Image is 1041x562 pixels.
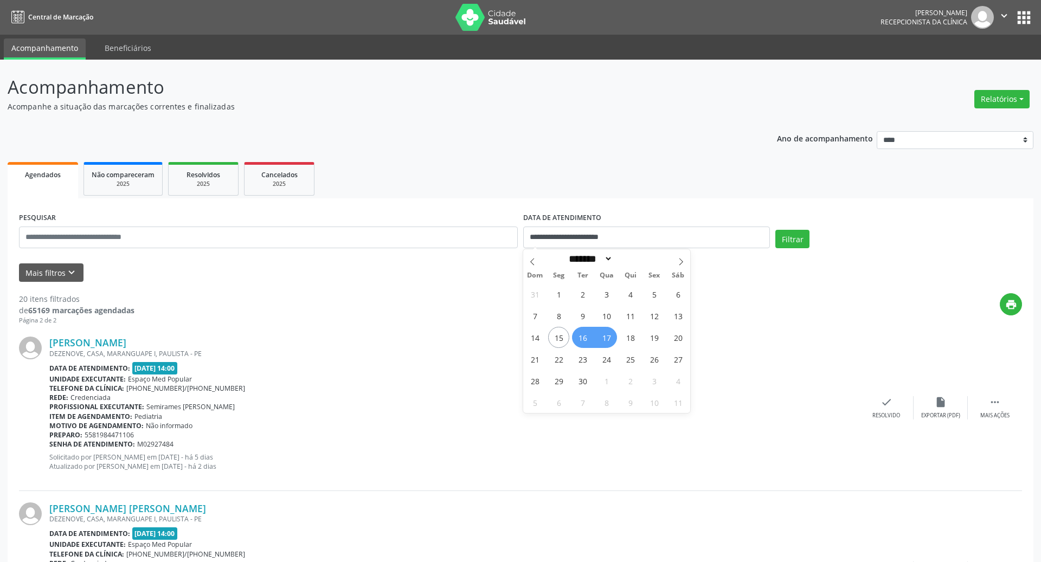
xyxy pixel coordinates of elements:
span: Setembro 24, 2025 [596,348,617,370]
p: Acompanhamento [8,74,725,101]
span: Setembro 27, 2025 [667,348,689,370]
span: Espaço Med Popular [128,374,192,384]
p: Acompanhe a situação das marcações correntes e finalizadas [8,101,725,112]
span: Seg [547,272,571,279]
span: Pediatria [134,412,162,421]
i: print [1005,299,1017,311]
span: Dom [523,272,547,279]
div: Mais ações [980,412,1010,419]
span: Setembro 25, 2025 [620,348,641,370]
a: Beneficiários [97,38,159,57]
strong: 65169 marcações agendadas [28,305,134,315]
button: print [1000,293,1022,315]
div: [PERSON_NAME] [881,8,967,17]
div: de [19,305,134,316]
span: Qua [595,272,619,279]
b: Item de agendamento: [49,412,132,421]
span: Setembro 19, 2025 [644,327,665,348]
b: Telefone da clínica: [49,384,124,393]
label: PESQUISAR [19,210,56,227]
span: Setembro 6, 2025 [667,283,689,305]
div: Página 2 de 2 [19,316,134,325]
i:  [989,396,1001,408]
span: Outubro 8, 2025 [596,392,617,413]
span: Setembro 28, 2025 [524,370,545,391]
span: Setembro 11, 2025 [620,305,641,326]
span: Outubro 7, 2025 [572,392,593,413]
span: Setembro 30, 2025 [572,370,593,391]
span: Agosto 31, 2025 [524,283,545,305]
span: Setembro 15, 2025 [548,327,569,348]
i: check [881,396,892,408]
span: Setembro 5, 2025 [644,283,665,305]
b: Unidade executante: [49,374,126,384]
a: Central de Marcação [8,8,93,26]
span: Setembro 4, 2025 [620,283,641,305]
span: 5581984471106 [85,430,134,440]
span: Outubro 5, 2025 [524,392,545,413]
b: Data de atendimento: [49,529,130,538]
span: Setembro 29, 2025 [548,370,569,391]
a: Acompanhamento [4,38,86,60]
div: Exportar (PDF) [921,412,960,419]
span: Outubro 1, 2025 [596,370,617,391]
span: Setembro 22, 2025 [548,348,569,370]
div: Resolvido [872,412,900,419]
i: keyboard_arrow_down [66,267,78,279]
span: [DATE] 14:00 [132,527,178,540]
img: img [19,502,42,525]
i: insert_drive_file [935,396,947,408]
span: Espaço Med Popular [128,540,192,549]
b: Profissional executante: [49,402,144,411]
img: img [19,337,42,359]
span: Setembro 20, 2025 [667,327,689,348]
span: Outubro 4, 2025 [667,370,689,391]
span: Não informado [146,421,192,430]
button: Filtrar [775,230,809,248]
div: DEZENOVE, CASA, MARANGUAPE I, PAULISTA - PE [49,349,859,358]
button: apps [1014,8,1033,27]
span: Não compareceram [92,170,155,179]
span: Setembro 14, 2025 [524,327,545,348]
div: 20 itens filtrados [19,293,134,305]
span: M02927484 [137,440,173,449]
span: Setembro 13, 2025 [667,305,689,326]
span: Setembro 18, 2025 [620,327,641,348]
span: Agendados [25,170,61,179]
span: Setembro 10, 2025 [596,305,617,326]
span: Sex [642,272,666,279]
button: Relatórios [974,90,1030,108]
span: [PHONE_NUMBER]/[PHONE_NUMBER] [126,384,245,393]
span: [DATE] 14:00 [132,362,178,374]
a: [PERSON_NAME] [PERSON_NAME] [49,502,206,514]
b: Senha de atendimento: [49,440,135,449]
span: Cancelados [261,170,298,179]
span: Recepcionista da clínica [881,17,967,27]
span: Qui [619,272,642,279]
div: 2025 [92,180,155,188]
b: Unidade executante: [49,540,126,549]
div: DEZENOVE, CASA, MARANGUAPE I, PAULISTA - PE [49,514,859,524]
b: Preparo: [49,430,82,440]
span: Setembro 12, 2025 [644,305,665,326]
a: [PERSON_NAME] [49,337,126,348]
b: Motivo de agendamento: [49,421,144,430]
span: Outubro 2, 2025 [620,370,641,391]
input: Year [613,253,648,264]
span: Setembro 9, 2025 [572,305,593,326]
button:  [994,6,1014,29]
span: Setembro 1, 2025 [548,283,569,305]
i:  [998,10,1010,22]
span: Setembro 16, 2025 [572,327,593,348]
span: Outubro 6, 2025 [548,392,569,413]
span: Central de Marcação [28,12,93,22]
b: Data de atendimento: [49,364,130,373]
span: Setembro 23, 2025 [572,348,593,370]
b: Rede: [49,393,68,402]
span: Ter [571,272,595,279]
button: Mais filtroskeyboard_arrow_down [19,263,83,282]
span: Sáb [666,272,690,279]
span: Outubro 9, 2025 [620,392,641,413]
span: Setembro 17, 2025 [596,327,617,348]
span: Semirames [PERSON_NAME] [146,402,235,411]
